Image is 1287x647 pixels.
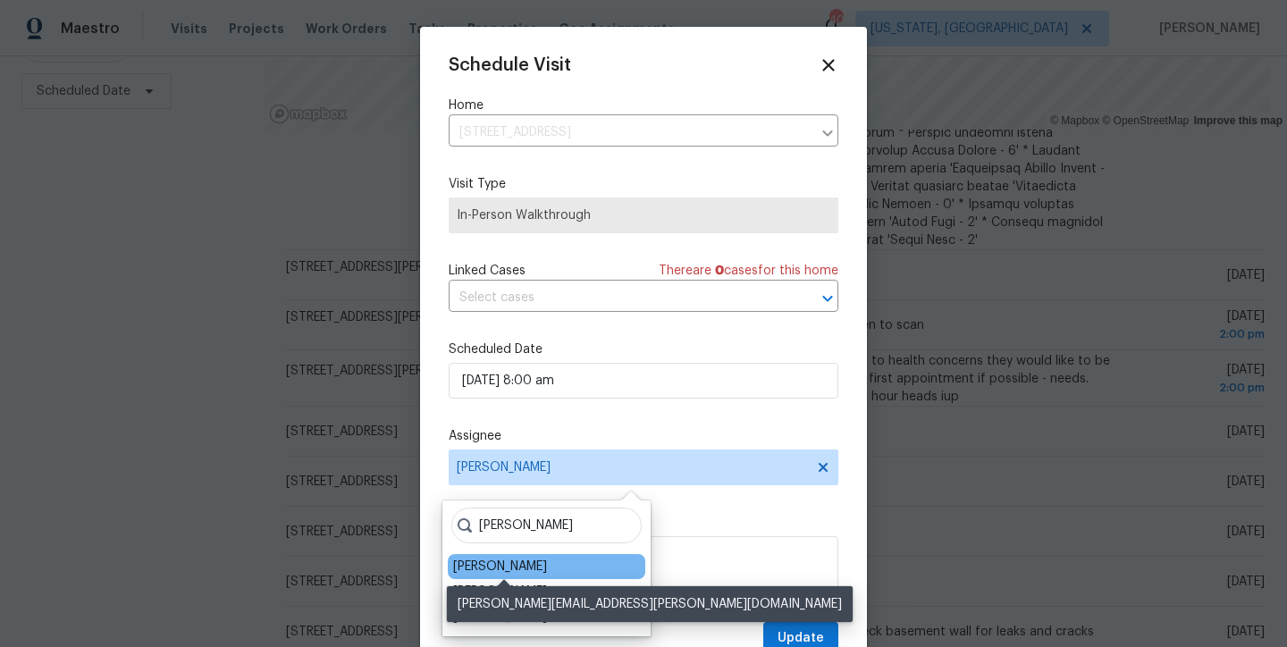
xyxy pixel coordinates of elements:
span: In-Person Walkthrough [457,206,830,224]
span: Schedule Visit [449,56,571,74]
label: Assignee [449,427,838,445]
div: [PERSON_NAME] [453,583,547,601]
span: Linked Cases [449,262,526,280]
div: [PERSON_NAME][EMAIL_ADDRESS][PERSON_NAME][DOMAIN_NAME] [447,586,853,622]
button: Open [815,286,840,311]
label: Visit Type [449,175,838,193]
span: There are case s for this home [659,262,838,280]
span: [PERSON_NAME] [457,460,807,475]
label: Scheduled Date [449,340,838,358]
div: [PERSON_NAME] [453,558,547,576]
input: M/D/YYYY [449,363,838,399]
span: 0 [715,265,724,277]
label: Home [449,97,838,114]
span: Close [819,55,838,75]
input: Enter in an address [449,119,812,147]
input: Select cases [449,284,788,312]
